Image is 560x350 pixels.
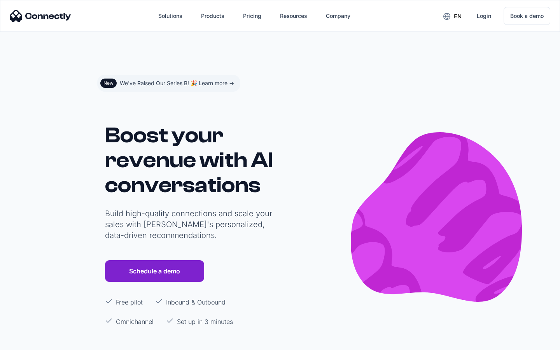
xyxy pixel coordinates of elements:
[166,297,226,307] p: Inbound & Outbound
[201,10,224,21] div: Products
[471,7,497,25] a: Login
[454,11,462,22] div: en
[8,336,47,347] aside: Language selected: English
[10,10,71,22] img: Connectly Logo
[120,78,234,89] div: We've Raised Our Series B! 🎉 Learn more ->
[116,297,143,307] p: Free pilot
[477,10,491,21] div: Login
[105,123,276,198] h1: Boost your revenue with AI conversations
[105,260,204,282] a: Schedule a demo
[158,10,182,21] div: Solutions
[103,80,114,86] div: New
[326,10,350,21] div: Company
[504,7,550,25] a: Book a demo
[280,10,307,21] div: Resources
[16,336,47,347] ul: Language list
[243,10,261,21] div: Pricing
[105,208,276,241] p: Build high-quality connections and scale your sales with [PERSON_NAME]'s personalized, data-drive...
[97,75,240,92] a: NewWe've Raised Our Series B! 🎉 Learn more ->
[116,317,154,326] p: Omnichannel
[237,7,268,25] a: Pricing
[177,317,233,326] p: Set up in 3 minutes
